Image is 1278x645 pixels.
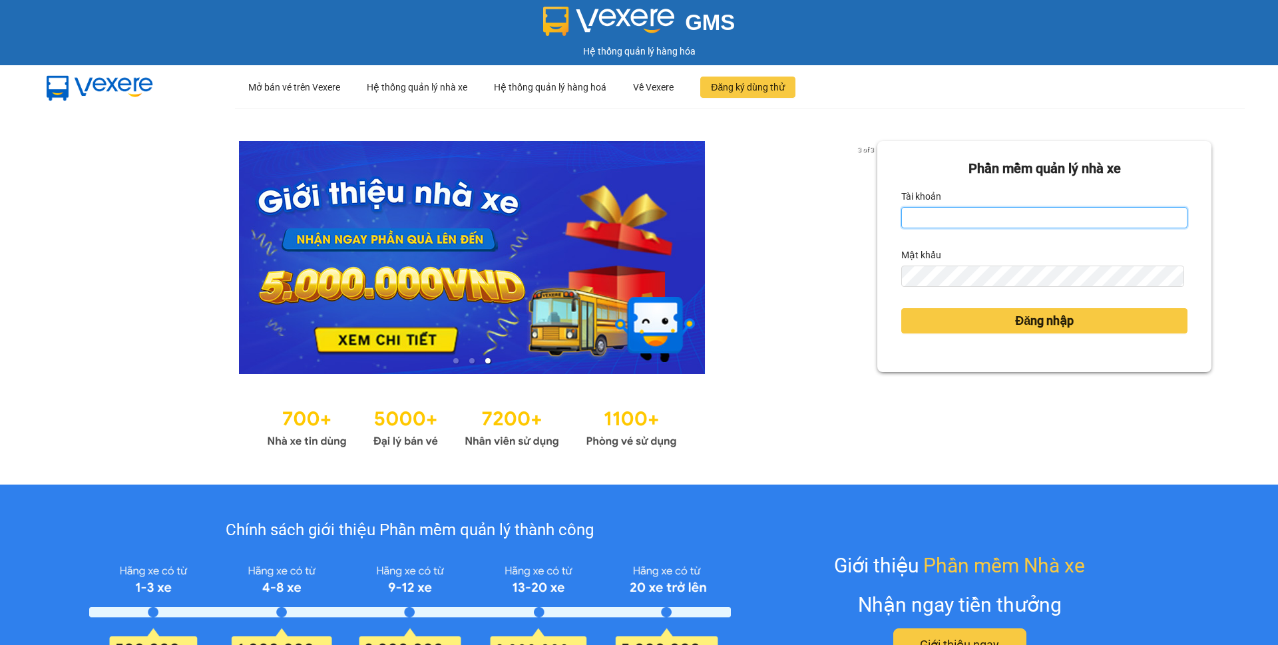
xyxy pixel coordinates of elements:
button: next slide / item [859,141,877,374]
div: Nhận ngay tiền thưởng [858,589,1062,620]
div: Hệ thống quản lý hàng hóa [3,44,1275,59]
div: Hệ thống quản lý nhà xe [367,66,467,108]
img: Statistics.png [267,401,677,451]
li: slide item 3 [485,358,491,363]
div: Phần mềm quản lý nhà xe [901,158,1187,179]
div: Hệ thống quản lý hàng hoá [494,66,606,108]
img: logo 2 [543,7,675,36]
button: Đăng nhập [901,308,1187,333]
li: slide item 1 [453,358,459,363]
label: Mật khẩu [901,244,941,266]
div: Mở bán vé trên Vexere [248,66,340,108]
span: Phần mềm Nhà xe [923,550,1085,581]
button: Đăng ký dùng thử [700,77,795,98]
label: Tài khoản [901,186,941,207]
span: GMS [685,10,735,35]
div: Giới thiệu [834,550,1085,581]
span: Đăng nhập [1015,312,1074,330]
div: Về Vexere [633,66,674,108]
li: slide item 2 [469,358,475,363]
p: 3 of 3 [854,141,877,158]
span: Đăng ký dùng thử [711,80,785,95]
div: Chính sách giới thiệu Phần mềm quản lý thành công [89,518,730,543]
a: GMS [543,20,736,31]
input: Tài khoản [901,207,1187,228]
button: previous slide / item [67,141,85,374]
input: Mật khẩu [901,266,1184,287]
img: mbUUG5Q.png [33,65,166,109]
